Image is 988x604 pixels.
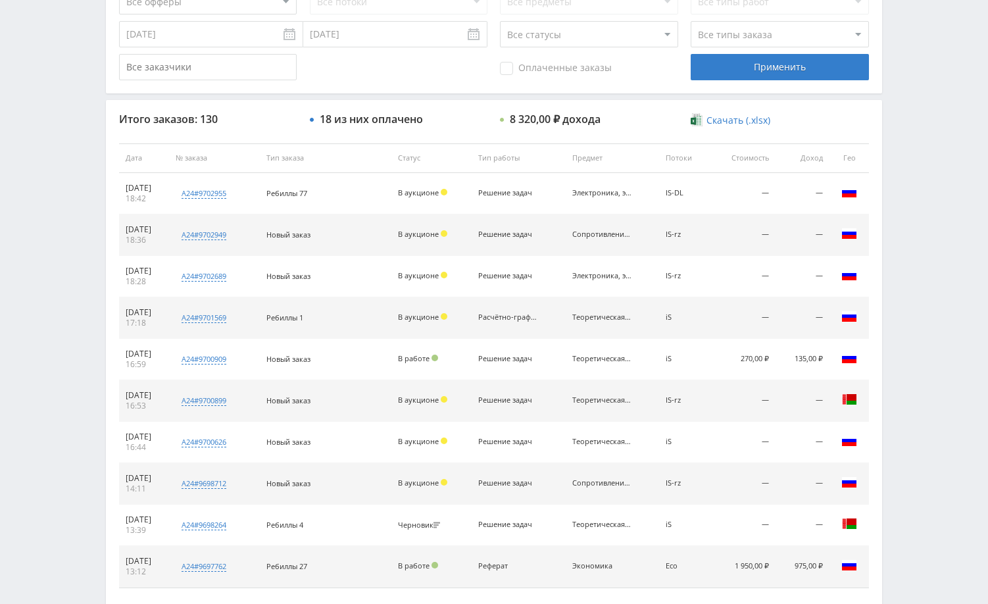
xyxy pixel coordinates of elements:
[398,312,439,322] span: В аукционе
[478,355,537,363] div: Решение задач
[841,557,857,573] img: rus.png
[182,520,226,530] div: a24#9698264
[666,438,704,446] div: iS
[126,473,162,484] div: [DATE]
[659,143,710,173] th: Потоки
[441,396,447,403] span: Холд
[510,113,601,125] div: 8 320,00 ₽ дохода
[266,230,310,239] span: Новый заказ
[266,561,307,571] span: Ребиллы 27
[691,113,702,126] img: xlsx
[666,479,704,488] div: IS-rz
[126,566,162,577] div: 13:12
[478,562,537,570] div: Реферат
[666,313,704,322] div: iS
[841,516,857,532] img: blr.png
[776,297,829,339] td: —
[182,230,226,240] div: a24#9702949
[829,143,869,173] th: Гео
[710,297,776,339] td: —
[126,193,162,204] div: 18:42
[706,115,770,126] span: Скачать (.xlsx)
[478,189,537,197] div: Решение задач
[478,438,537,446] div: Решение задач
[441,313,447,320] span: Холд
[710,546,776,588] td: 1 950,00 ₽
[710,505,776,546] td: —
[776,422,829,463] td: —
[182,561,226,572] div: a24#9697762
[391,143,472,173] th: Статус
[126,266,162,276] div: [DATE]
[566,143,659,173] th: Предмет
[182,188,226,199] div: a24#9702955
[126,390,162,401] div: [DATE]
[666,355,704,363] div: iS
[126,349,162,359] div: [DATE]
[572,189,631,197] div: Электроника, электротехника, радиотехника
[126,515,162,525] div: [DATE]
[398,561,430,570] span: В работе
[841,350,857,366] img: rus.png
[119,113,297,125] div: Итого заказов: 130
[572,520,631,529] div: Теоретическая механика
[776,505,829,546] td: —
[776,463,829,505] td: —
[266,271,310,281] span: Новый заказ
[441,230,447,237] span: Холд
[478,479,537,488] div: Решение задач
[126,525,162,536] div: 13:39
[398,478,439,488] span: В аукционе
[776,380,829,422] td: —
[666,272,704,280] div: IS-rz
[266,354,310,364] span: Новый заказ
[572,313,631,322] div: Теоретическая механика
[126,432,162,442] div: [DATE]
[441,479,447,486] span: Холд
[666,189,704,197] div: IS-DL
[398,353,430,363] span: В работе
[776,173,829,214] td: —
[119,143,169,173] th: Дата
[572,272,631,280] div: Электроника, электротехника, радиотехника
[500,62,612,75] span: Оплаченные заказы
[182,271,226,282] div: a24#9702689
[320,113,423,125] div: 18 из них оплачено
[710,256,776,297] td: —
[572,479,631,488] div: Сопротивление материалов
[666,230,704,239] div: IS-rz
[266,313,303,322] span: Ребиллы 1
[432,355,438,361] span: Подтвержден
[432,562,438,568] span: Подтвержден
[666,396,704,405] div: IS-rz
[776,546,829,588] td: 975,00 ₽
[266,188,307,198] span: Ребиллы 77
[710,214,776,256] td: —
[398,436,439,446] span: В аукционе
[182,478,226,489] div: a24#9698712
[710,463,776,505] td: —
[572,396,631,405] div: Теоретическая механика
[182,437,226,447] div: a24#9700626
[472,143,565,173] th: Тип работы
[478,520,537,529] div: Решение задач
[441,272,447,278] span: Холд
[169,143,259,173] th: № заказа
[841,226,857,241] img: rus.png
[776,256,829,297] td: —
[710,380,776,422] td: —
[710,422,776,463] td: —
[691,54,868,80] div: Применить
[441,189,447,195] span: Холд
[478,396,537,405] div: Решение задач
[398,521,443,530] div: Черновик
[841,433,857,449] img: rus.png
[478,230,537,239] div: Решение задач
[841,309,857,324] img: rus.png
[666,520,704,529] div: iS
[119,54,297,80] input: Все заказчики
[126,359,162,370] div: 16:59
[398,395,439,405] span: В аукционе
[776,214,829,256] td: —
[478,272,537,280] div: Решение задач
